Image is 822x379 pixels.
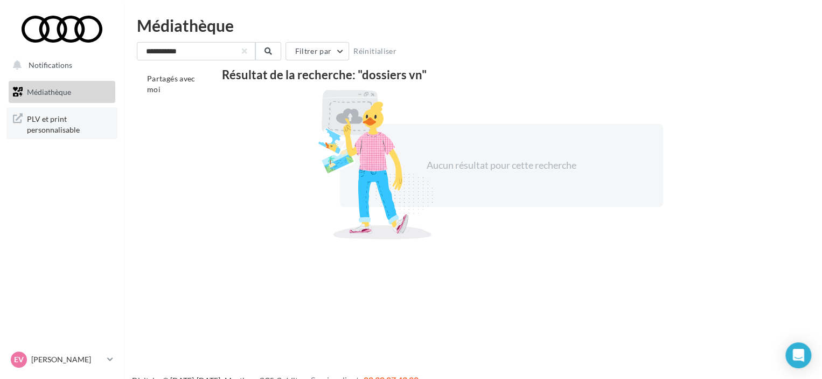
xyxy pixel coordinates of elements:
[6,81,117,104] a: Médiathèque
[27,112,111,135] span: PLV et print personnalisable
[9,349,115,370] a: EV [PERSON_NAME]
[31,354,103,365] p: [PERSON_NAME]
[147,74,196,94] span: Partagés avec moi
[427,159,576,171] span: Aucun résultat pour cette recherche
[27,87,71,97] span: Médiathèque
[222,69,781,81] div: Résultat de la recherche: "dossiers vn"
[785,342,811,368] div: Open Intercom Messenger
[137,17,809,33] div: Médiathèque
[6,107,117,139] a: PLV et print personnalisable
[285,42,349,60] button: Filtrer par
[14,354,24,365] span: EV
[6,54,113,77] button: Notifications
[29,60,72,70] span: Notifications
[349,45,401,58] button: Réinitialiser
